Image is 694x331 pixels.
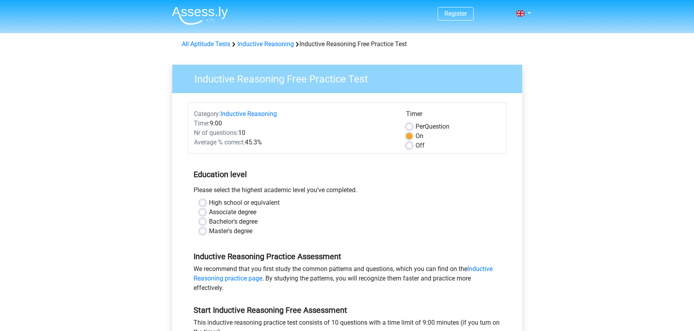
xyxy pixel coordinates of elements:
h5: Start Inductive Reasoning Free Assessment [194,305,501,315]
img: Assessly [172,6,228,25]
div: 10 [188,128,400,138]
a: Inductive Reasoning [237,40,294,48]
span: Average % correct: [194,138,245,146]
a: Register [444,10,467,17]
div: Please select the highest academic level you’ve completed. [188,185,507,198]
label: Bachelor's degree [209,217,258,226]
span: Time: [194,120,210,127]
div: Timer [406,109,500,122]
label: On [416,131,423,141]
div: Inductive Reasoning Free Practice Test [179,39,516,49]
label: Master's degree [209,226,252,236]
label: Question [416,122,450,131]
label: Off [416,141,425,150]
div: 45.3% [188,138,400,147]
div: 9:00 [188,119,400,128]
h5: Inductive Reasoning Practice Assessment [194,252,501,261]
h5: Education level [194,166,501,182]
div: We recommend that you first study the common patterns and questions, which you can find on the . ... [188,264,507,296]
h3: Inductive Reasoning Free Practice Test [185,70,516,85]
span: Per [416,123,425,130]
a: All Aptitude Tests [182,40,230,48]
label: Associate degree [209,208,256,217]
label: High school or equivalent [209,198,280,208]
span: Category: [194,110,220,118]
span: Nr of questions: [194,129,238,137]
a: Inductive Reasoning [220,110,277,118]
